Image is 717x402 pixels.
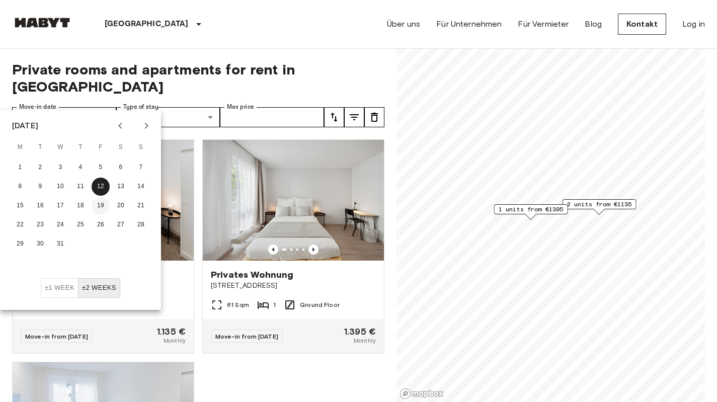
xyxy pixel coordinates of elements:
[31,158,49,177] button: 2
[112,178,130,196] button: 13
[51,137,69,157] span: Wednesday
[344,327,376,336] span: 1.395 €
[132,197,150,215] button: 21
[12,120,38,132] div: [DATE]
[92,197,110,215] button: 19
[112,117,129,134] button: Previous month
[387,18,420,30] a: Über uns
[203,140,384,261] img: Marketing picture of unit DE-04-070-032-01
[132,178,150,196] button: 14
[31,216,49,234] button: 23
[11,235,29,253] button: 29
[499,205,564,214] span: 1 units from €1395
[71,197,90,215] button: 18
[227,300,249,309] span: 61 Sqm
[138,117,155,134] button: Next month
[585,18,602,30] a: Blog
[563,199,636,215] div: Map marker
[215,333,278,340] span: Move-in from [DATE]
[31,178,49,196] button: 9
[324,107,344,127] button: tune
[51,197,69,215] button: 17
[132,158,150,177] button: 7
[11,137,29,157] span: Monday
[300,300,340,309] span: Ground Floor
[51,178,69,196] button: 10
[567,200,632,209] span: 2 units from €1135
[436,18,502,30] a: Für Unternehmen
[31,197,49,215] button: 16
[618,14,666,35] a: Kontakt
[71,216,90,234] button: 25
[112,216,130,234] button: 27
[682,18,705,30] a: Log in
[41,278,120,298] div: Move In Flexibility
[164,336,186,345] span: Monthly
[12,18,72,28] img: Habyt
[268,245,278,255] button: Previous image
[364,107,384,127] button: tune
[202,139,384,354] a: Marketing picture of unit DE-04-070-032-01Previous imagePrevious imagePrivates Wohnung[STREET_ADD...
[92,216,110,234] button: 26
[400,388,444,399] a: Mapbox logo
[123,103,158,111] label: Type of stay
[157,327,186,336] span: 1.135 €
[112,137,130,157] span: Saturday
[51,235,69,253] button: 31
[25,333,88,340] span: Move-in from [DATE]
[41,278,78,298] button: ±1 week
[227,103,254,111] label: Max price
[105,18,189,30] p: [GEOGRAPHIC_DATA]
[19,103,56,111] label: Move-in date
[308,245,318,255] button: Previous image
[211,269,293,281] span: Privates Wohnung
[31,235,49,253] button: 30
[11,216,29,234] button: 22
[12,61,384,95] span: Private rooms and apartments for rent in [GEOGRAPHIC_DATA]
[132,216,150,234] button: 28
[273,300,276,309] span: 1
[354,336,376,345] span: Monthly
[494,204,568,220] div: Map marker
[132,137,150,157] span: Sunday
[31,137,49,157] span: Tuesday
[92,158,110,177] button: 5
[344,107,364,127] button: tune
[112,197,130,215] button: 20
[71,137,90,157] span: Thursday
[11,158,29,177] button: 1
[78,278,120,298] button: ±2 weeks
[92,137,110,157] span: Friday
[51,216,69,234] button: 24
[51,158,69,177] button: 3
[71,158,90,177] button: 4
[211,281,376,291] span: [STREET_ADDRESS]
[11,178,29,196] button: 8
[116,107,220,127] div: Mutliple
[92,178,110,196] button: 12
[71,178,90,196] button: 11
[11,197,29,215] button: 15
[518,18,569,30] a: Für Vermieter
[112,158,130,177] button: 6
